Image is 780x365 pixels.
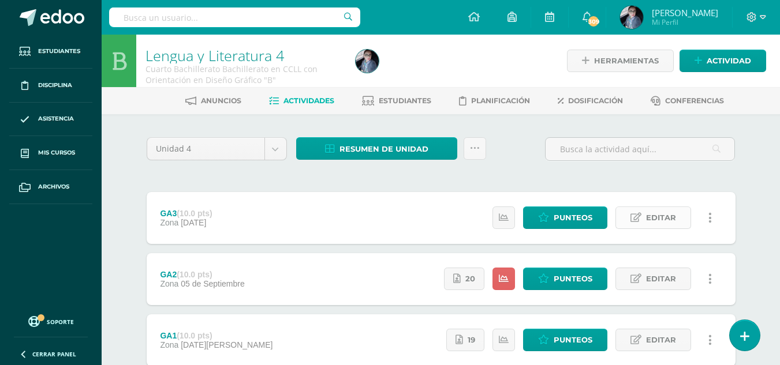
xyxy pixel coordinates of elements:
[181,218,206,227] span: [DATE]
[465,268,475,289] span: 20
[558,92,623,110] a: Dosificación
[444,268,484,290] a: 20
[269,92,334,110] a: Actividades
[160,331,273,340] div: GA1
[9,136,92,170] a: Mis cursos
[181,279,245,288] span: 05 de Septiembre
[201,96,241,105] span: Anuncios
[646,329,676,351] span: Editar
[707,50,751,72] span: Actividad
[554,268,592,289] span: Punteos
[181,340,273,349] span: [DATE][PERSON_NAME]
[620,6,643,29] img: 5a1be2d37ab1bca112ba1500486ab773.png
[9,103,92,137] a: Asistencia
[523,329,607,351] a: Punteos
[32,350,76,358] span: Cerrar panel
[362,92,431,110] a: Estudiantes
[177,331,212,340] strong: (10.0 pts)
[38,182,69,191] span: Archivos
[145,47,342,63] h1: Lengua y Literatura 4
[554,207,592,228] span: Punteos
[160,209,212,218] div: GA3
[283,96,334,105] span: Actividades
[471,96,530,105] span: Planificación
[594,50,659,72] span: Herramientas
[339,138,428,160] span: Resumen de unidad
[523,268,607,290] a: Punteos
[680,50,766,72] a: Actividad
[468,329,475,351] span: 19
[356,50,379,73] img: 5a1be2d37ab1bca112ba1500486ab773.png
[145,63,342,85] div: Cuarto Bachillerato Bachillerato en CCLL con Orientación en Diseño Gráfico 'B'
[38,81,72,90] span: Disciplina
[160,270,244,279] div: GA2
[38,114,74,123] span: Asistencia
[296,137,457,160] a: Resumen de unidad
[14,313,88,329] a: Soporte
[9,69,92,103] a: Disciplina
[109,7,360,27] input: Busca un usuario...
[554,329,592,351] span: Punteos
[177,270,212,279] strong: (10.0 pts)
[523,206,607,229] a: Punteos
[665,96,724,105] span: Conferencias
[160,279,178,288] span: Zona
[646,268,676,289] span: Editar
[446,329,484,351] a: 19
[568,96,623,105] span: Dosificación
[379,96,431,105] span: Estudiantes
[567,50,674,72] a: Herramientas
[160,218,178,227] span: Zona
[185,92,241,110] a: Anuncios
[651,92,724,110] a: Conferencias
[9,170,92,204] a: Archivos
[38,47,80,56] span: Estudiantes
[156,138,256,160] span: Unidad 4
[646,207,676,228] span: Editar
[546,138,734,160] input: Busca la actividad aquí...
[652,7,718,18] span: [PERSON_NAME]
[587,15,600,28] span: 309
[38,148,75,157] span: Mis cursos
[177,209,212,218] strong: (10.0 pts)
[160,340,178,349] span: Zona
[652,17,718,27] span: Mi Perfil
[147,138,286,160] a: Unidad 4
[145,46,284,65] a: Lengua y Literatura 4
[9,35,92,69] a: Estudiantes
[459,92,530,110] a: Planificación
[47,318,74,326] span: Soporte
